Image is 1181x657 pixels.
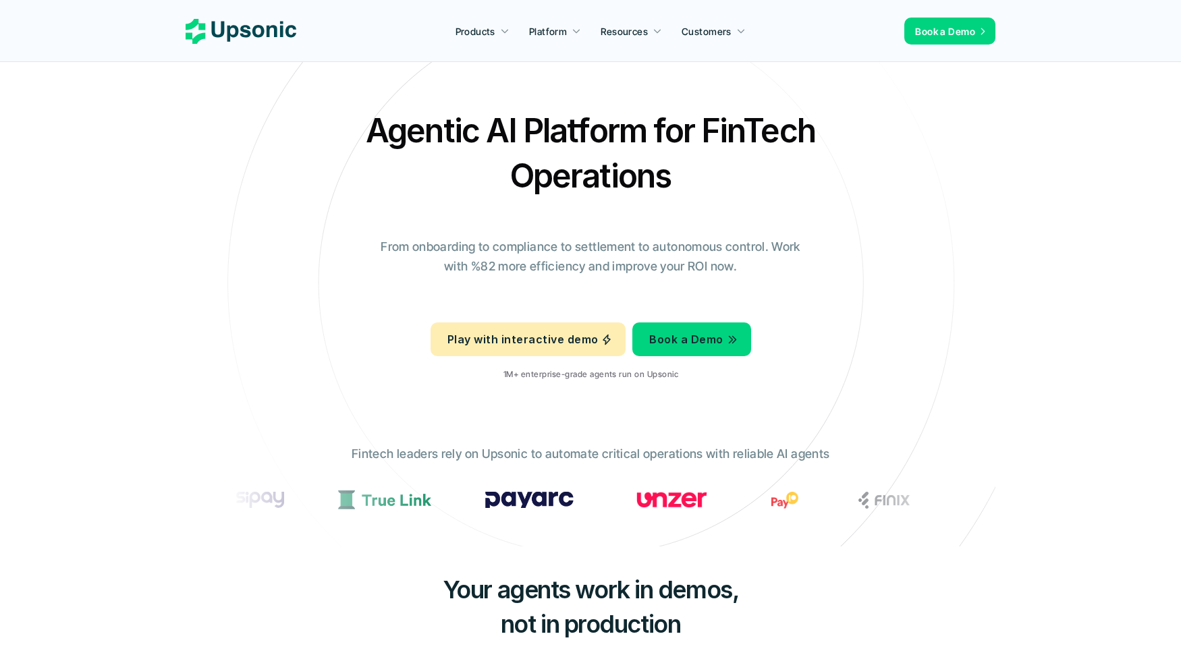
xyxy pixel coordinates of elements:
p: 1M+ enterprise-grade agents run on Upsonic [503,370,678,379]
p: Customers [682,24,732,38]
p: Products [456,24,495,38]
p: Book a Demo [915,24,975,38]
p: Fintech leaders rely on Upsonic to automate critical operations with reliable AI agents [352,445,829,464]
a: Book a Demo [904,18,995,45]
a: Play with interactive demo [431,322,626,356]
p: From onboarding to compliance to settlement to autonomous control. Work with %82 more efficiency ... [371,237,810,277]
span: Your agents work in demos, [443,575,739,604]
a: Book a Demo [632,322,750,356]
span: not in production [501,609,681,639]
p: Play with interactive demo [447,330,598,349]
h2: Agentic AI Platform for FinTech Operations [354,108,827,198]
p: Resources [601,24,648,38]
p: Book a Demo [649,330,723,349]
a: Products [447,19,518,43]
p: Platform [529,24,567,38]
